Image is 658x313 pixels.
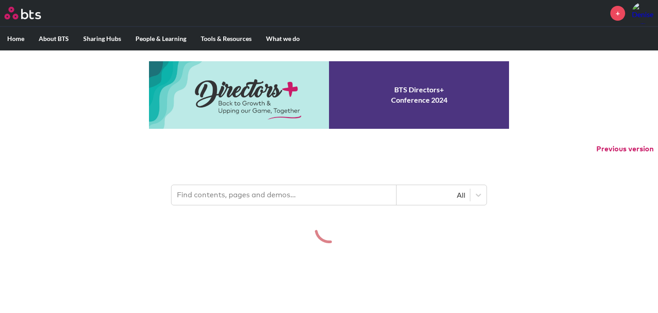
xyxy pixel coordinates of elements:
[259,27,307,50] label: What we do
[194,27,259,50] label: Tools & Resources
[596,144,653,154] button: Previous version
[171,185,397,205] input: Find contents, pages and demos...
[401,190,465,200] div: All
[76,27,128,50] label: Sharing Hubs
[632,2,653,24] img: Denise Barrows
[5,7,58,19] a: Go home
[128,27,194,50] label: People & Learning
[5,7,41,19] img: BTS Logo
[32,27,76,50] label: About BTS
[149,61,509,129] a: Conference 2024
[632,2,653,24] a: Profile
[610,6,625,21] a: +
